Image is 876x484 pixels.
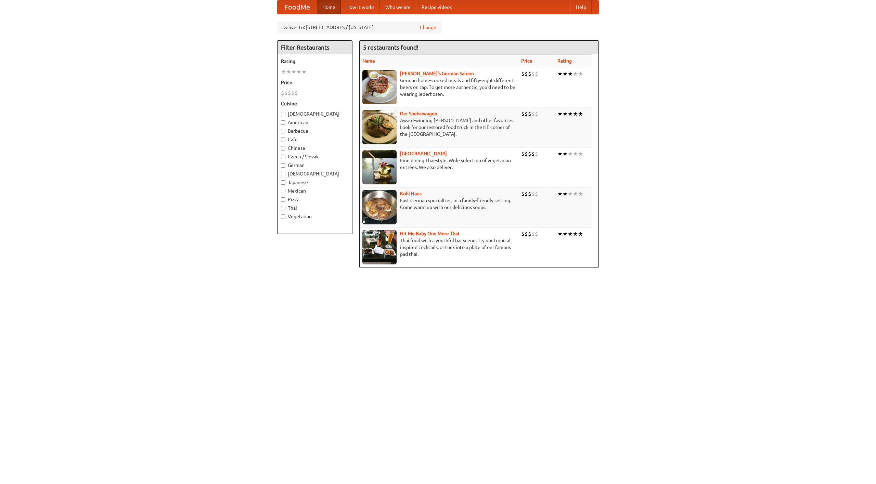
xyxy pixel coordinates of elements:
label: Czech / Slovak [281,153,349,160]
p: Fine dining Thai-style. Wide selection of vegetarian entrées. We also deliver. [362,157,516,171]
img: speisewagen.jpg [362,110,397,144]
li: ★ [568,70,573,78]
li: $ [535,70,538,78]
p: Award-winning [PERSON_NAME] and other favorites. Look for our restored food truck in the NE corne... [362,117,516,138]
ng-pluralize: 5 restaurants found! [363,44,418,51]
li: ★ [578,230,583,238]
li: $ [528,70,531,78]
a: Home [317,0,341,14]
label: German [281,162,349,169]
li: ★ [557,230,563,238]
li: ★ [578,190,583,198]
a: How it works [341,0,380,14]
p: German home-cooked meals and fifty-eight different beers on tap. To get more authentic, you'd nee... [362,77,516,97]
li: ★ [557,190,563,198]
a: Price [521,58,532,64]
li: $ [284,89,288,97]
label: Chinese [281,145,349,152]
a: Rating [557,58,572,64]
li: ★ [573,230,578,238]
li: $ [535,110,538,118]
li: $ [521,110,525,118]
input: Japanese [281,180,285,185]
div: Deliver to: [STREET_ADDRESS][US_STATE] [277,21,441,34]
h5: Cuisine [281,100,349,107]
li: $ [528,190,531,198]
label: Vegetarian [281,213,349,220]
li: $ [295,89,298,97]
input: [DEMOGRAPHIC_DATA] [281,172,285,176]
img: babythai.jpg [362,230,397,264]
li: ★ [291,68,296,76]
a: Change [420,24,436,31]
a: [GEOGRAPHIC_DATA] [400,151,447,156]
li: ★ [563,70,568,78]
li: $ [521,190,525,198]
li: $ [535,150,538,158]
li: $ [525,190,528,198]
li: ★ [557,70,563,78]
label: Pizza [281,196,349,203]
li: ★ [573,110,578,118]
input: Pizza [281,197,285,202]
label: [DEMOGRAPHIC_DATA] [281,110,349,117]
input: Vegetarian [281,214,285,219]
h5: Price [281,79,349,86]
li: ★ [563,150,568,158]
li: ★ [578,70,583,78]
li: ★ [281,68,286,76]
img: satay.jpg [362,150,397,184]
label: [DEMOGRAPHIC_DATA] [281,170,349,177]
li: $ [531,190,535,198]
li: ★ [557,110,563,118]
li: $ [525,150,528,158]
a: [PERSON_NAME]'s German Saloon [400,71,474,76]
input: German [281,163,285,168]
a: Recipe videos [416,0,457,14]
li: $ [521,230,525,238]
li: ★ [301,68,307,76]
li: ★ [568,230,573,238]
li: $ [521,70,525,78]
li: ★ [563,230,568,238]
label: Barbecue [281,128,349,134]
li: $ [281,89,284,97]
input: Czech / Slovak [281,155,285,159]
li: $ [528,110,531,118]
input: Barbecue [281,129,285,133]
li: $ [535,230,538,238]
a: Kohl Haus [400,191,422,196]
li: ★ [286,68,291,76]
li: ★ [573,190,578,198]
a: Who we are [380,0,416,14]
a: Hit Me Baby One More Thai [400,231,459,236]
li: $ [528,150,531,158]
label: Mexican [281,187,349,194]
li: $ [288,89,291,97]
a: FoodMe [278,0,317,14]
li: $ [528,230,531,238]
li: ★ [568,150,573,158]
input: Mexican [281,189,285,193]
li: ★ [563,190,568,198]
li: $ [531,150,535,158]
li: $ [531,70,535,78]
a: Der Speisewagen [400,111,437,116]
input: Chinese [281,146,285,151]
li: ★ [296,68,301,76]
li: $ [535,190,538,198]
label: Thai [281,205,349,211]
li: $ [525,230,528,238]
li: $ [521,150,525,158]
li: $ [525,110,528,118]
li: $ [291,89,295,97]
li: ★ [568,190,573,198]
li: $ [531,110,535,118]
p: Thai food with a youthful bar scene. Try our tropical inspired cocktails, or tuck into a plate of... [362,237,516,258]
li: ★ [578,110,583,118]
a: Help [570,0,592,14]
